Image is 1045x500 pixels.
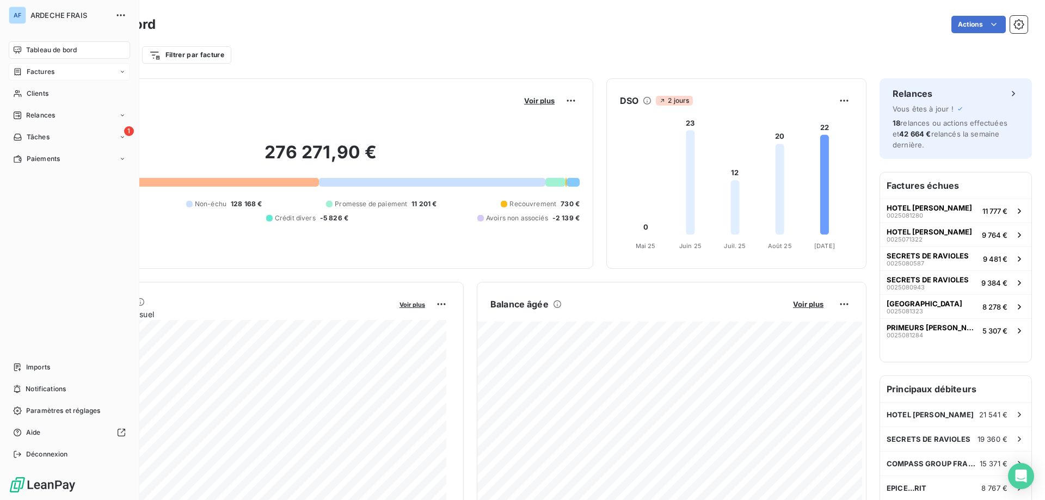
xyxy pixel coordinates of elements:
[982,231,1007,239] span: 9 764 €
[982,303,1007,311] span: 8 278 €
[320,213,348,223] span: -5 826 €
[396,299,428,309] button: Voir plus
[893,119,1007,149] span: relances ou actions effectuées et relancés la semaine dernière.
[26,384,66,394] span: Notifications
[275,213,316,223] span: Crédit divers
[552,213,580,223] span: -2 139 €
[486,213,548,223] span: Avoirs non associés
[887,260,924,267] span: 0025080587
[679,242,702,250] tspan: Juin 25
[790,299,827,309] button: Voir plus
[27,67,54,77] span: Factures
[982,326,1007,335] span: 5 307 €
[887,251,969,260] span: SECRETS DE RAVIOLES
[509,199,556,209] span: Recouvrement
[656,96,692,106] span: 2 jours
[887,299,962,308] span: [GEOGRAPHIC_DATA]
[1008,463,1034,489] div: Open Intercom Messenger
[9,424,130,441] a: Aide
[768,242,792,250] tspan: Août 25
[887,203,972,212] span: HOTEL [PERSON_NAME]
[893,87,932,100] h6: Relances
[880,199,1031,223] button: HOTEL [PERSON_NAME]002508128011 777 €
[521,96,558,106] button: Voir plus
[979,410,1007,419] span: 21 541 €
[26,110,55,120] span: Relances
[399,301,425,308] span: Voir plus
[62,141,580,174] h2: 276 271,90 €
[880,270,1031,294] button: SECRETS DE RAVIOLES00250809439 384 €
[887,227,972,236] span: HOTEL [PERSON_NAME]
[980,459,1007,468] span: 15 371 €
[27,154,60,164] span: Paiements
[887,308,923,314] span: 0025081323
[26,362,50,372] span: Imports
[887,275,969,284] span: SECRETS DE RAVIOLES
[124,126,134,136] span: 1
[411,199,437,209] span: 11 201 €
[893,119,900,127] span: 18
[887,410,974,419] span: HOTEL [PERSON_NAME]
[951,16,1006,33] button: Actions
[335,199,407,209] span: Promesse de paiement
[9,476,76,493] img: Logo LeanPay
[887,484,927,492] span: EPICE...RIT
[620,94,638,107] h6: DSO
[887,323,978,332] span: PRIMEURS [PERSON_NAME]
[893,104,954,113] span: Vous êtes à jour !
[9,7,26,24] div: AF
[195,199,226,209] span: Non-échu
[561,199,580,209] span: 730 €
[981,484,1007,492] span: 8 767 €
[899,129,931,138] span: 42 664 €
[27,132,50,142] span: Tâches
[978,435,1007,443] span: 19 360 €
[231,199,262,209] span: 128 168 €
[30,11,109,20] span: ARDECHE FRAIS
[880,318,1031,342] button: PRIMEURS [PERSON_NAME]00250812845 307 €
[142,46,231,64] button: Filtrer par facture
[981,279,1007,287] span: 9 384 €
[490,298,549,311] h6: Balance âgée
[983,255,1007,263] span: 9 481 €
[887,236,923,243] span: 0025071322
[26,406,100,416] span: Paramètres et réglages
[880,376,1031,402] h6: Principaux débiteurs
[724,242,746,250] tspan: Juil. 25
[27,89,48,98] span: Clients
[524,96,555,105] span: Voir plus
[814,242,835,250] tspan: [DATE]
[880,223,1031,246] button: HOTEL [PERSON_NAME]00250713229 764 €
[982,207,1007,215] span: 11 777 €
[880,172,1031,199] h6: Factures échues
[636,242,656,250] tspan: Mai 25
[793,300,823,308] span: Voir plus
[26,449,68,459] span: Déconnexion
[887,332,923,338] span: 0025081284
[887,435,970,443] span: SECRETS DE RAVIOLES
[880,246,1031,270] button: SECRETS DE RAVIOLES00250805879 481 €
[26,428,41,437] span: Aide
[887,459,980,468] span: COMPASS GROUP FRANCE ESSH -AL
[26,45,77,55] span: Tableau de bord
[62,308,392,320] span: Chiffre d'affaires mensuel
[887,284,925,291] span: 0025080943
[887,212,923,219] span: 0025081280
[880,294,1031,318] button: [GEOGRAPHIC_DATA]00250813238 278 €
